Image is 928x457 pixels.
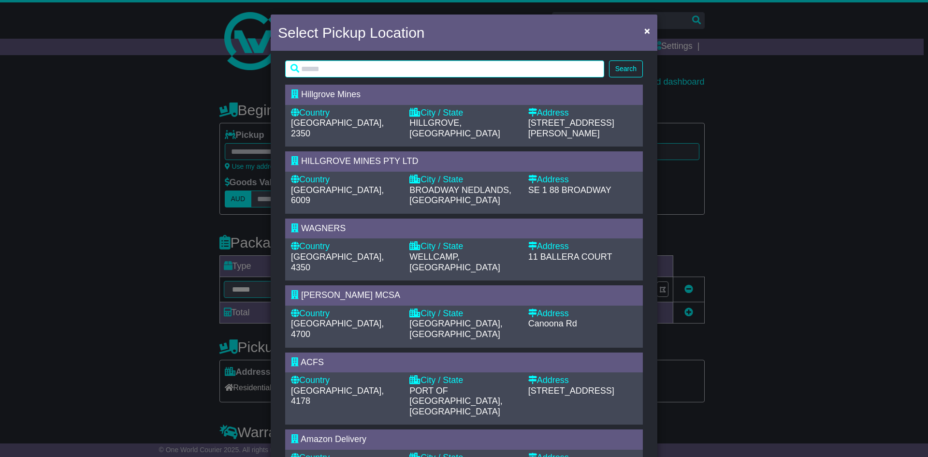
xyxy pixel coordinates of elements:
span: WELLCAMP, [GEOGRAPHIC_DATA] [409,252,500,272]
div: Address [528,375,637,386]
span: [GEOGRAPHIC_DATA], 4700 [291,319,384,339]
span: [GEOGRAPHIC_DATA], 6009 [291,185,384,206]
span: [STREET_ADDRESS] [528,386,614,396]
div: City / State [409,375,518,386]
span: HILLGROVE, [GEOGRAPHIC_DATA] [409,118,500,138]
div: City / State [409,108,518,118]
span: 11 BALLERA COURT [528,252,612,262]
button: Search [609,60,643,77]
button: Close [639,21,655,41]
span: [GEOGRAPHIC_DATA], 2350 [291,118,384,138]
span: SE 1 88 BROADWAY [528,185,611,195]
span: [PERSON_NAME] MCSA [301,290,400,300]
span: Canoona Rd [528,319,577,328]
div: Address [528,309,637,319]
div: Country [291,241,400,252]
div: Country [291,309,400,319]
div: Country [291,108,400,118]
span: [GEOGRAPHIC_DATA], 4178 [291,386,384,406]
span: Hillgrove Mines [301,89,361,99]
span: PORT OF [GEOGRAPHIC_DATA], [GEOGRAPHIC_DATA] [409,386,502,416]
div: Country [291,375,400,386]
span: BROADWAY NEDLANDS, [GEOGRAPHIC_DATA] [409,185,511,206]
span: Amazon Delivery [301,434,366,444]
div: Address [528,108,637,118]
span: [STREET_ADDRESS][PERSON_NAME] [528,118,614,138]
div: City / State [409,309,518,319]
span: [GEOGRAPHIC_DATA], 4350 [291,252,384,272]
div: Country [291,175,400,185]
div: Address [528,241,637,252]
h4: Select Pickup Location [278,22,425,44]
div: City / State [409,241,518,252]
div: Address [528,175,637,185]
div: City / State [409,175,518,185]
span: WAGNERS [301,223,346,233]
span: [GEOGRAPHIC_DATA], [GEOGRAPHIC_DATA] [409,319,502,339]
span: × [644,25,650,36]
span: ACFS [301,357,324,367]
span: HILLGROVE MINES PTY LTD [301,156,418,166]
